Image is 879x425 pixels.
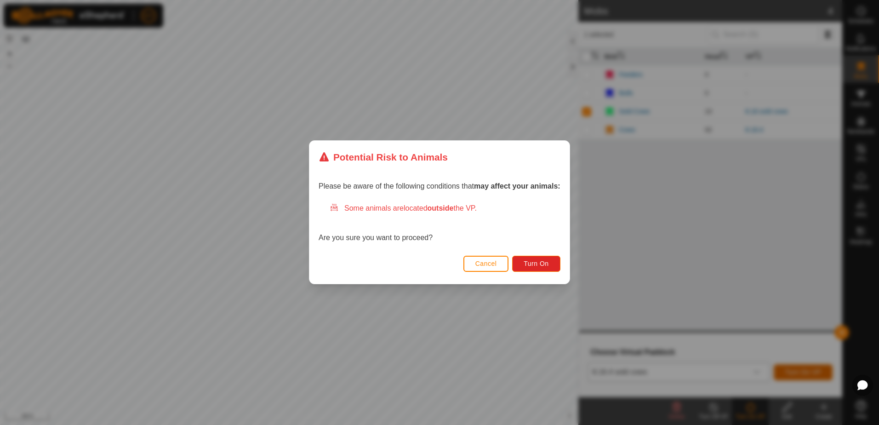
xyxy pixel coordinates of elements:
div: Are you sure you want to proceed? [319,203,560,244]
button: Turn On [513,256,560,272]
span: Turn On [524,260,549,268]
span: Please be aware of the following conditions that [319,183,560,190]
div: Potential Risk to Animals [319,150,448,164]
strong: may affect your animals: [474,183,560,190]
span: Cancel [475,260,497,268]
strong: outside [428,205,454,212]
button: Cancel [463,256,509,272]
span: located the VP. [404,205,477,212]
div: Some animals are [330,203,560,214]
